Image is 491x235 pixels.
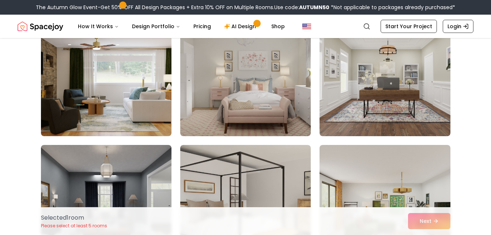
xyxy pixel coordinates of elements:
img: United States [302,22,311,31]
p: Please select at least 5 rooms [41,223,107,229]
a: Login [443,20,473,33]
span: *Not applicable to packages already purchased* [329,4,455,11]
img: Room room-24 [320,19,450,136]
a: Spacejoy [18,19,63,34]
button: Design Portfolio [126,19,186,34]
img: Room room-22 [41,19,171,136]
a: AI Design [218,19,264,34]
nav: Global [18,15,473,38]
button: How It Works [72,19,125,34]
p: Selected 1 room [41,213,107,222]
span: Use code: [274,4,329,11]
b: AUTUMN50 [299,4,329,11]
img: Room room-23 [180,19,311,136]
div: The Autumn Glow Event-Get 50% OFF All Design Packages + Extra 10% OFF on Multiple Rooms. [36,4,455,11]
a: Start Your Project [381,20,437,33]
img: Spacejoy Logo [18,19,63,34]
a: Pricing [188,19,217,34]
a: Shop [265,19,291,34]
nav: Main [72,19,291,34]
